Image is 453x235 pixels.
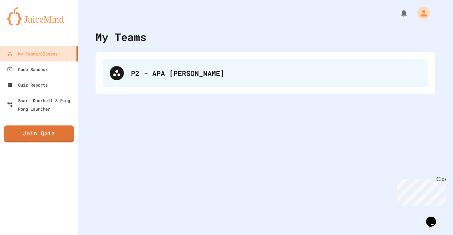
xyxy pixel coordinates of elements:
[423,207,446,228] iframe: chat widget
[96,29,147,45] div: My Teams
[410,5,432,21] div: My Account
[103,59,428,87] div: P2 - APA [PERSON_NAME]
[7,49,58,58] div: My Teams/Classes
[7,81,48,89] div: Quiz Reports
[4,125,74,142] a: Join Quiz
[394,176,446,206] iframe: chat widget
[7,65,48,74] div: Code Sandbox
[386,7,410,19] div: My Notifications
[3,3,49,45] div: Chat with us now!Close
[131,68,421,78] div: P2 - APA [PERSON_NAME]
[7,96,75,113] div: Smart Doorbell & Ping Pong Launcher
[7,7,71,25] img: logo-orange.svg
